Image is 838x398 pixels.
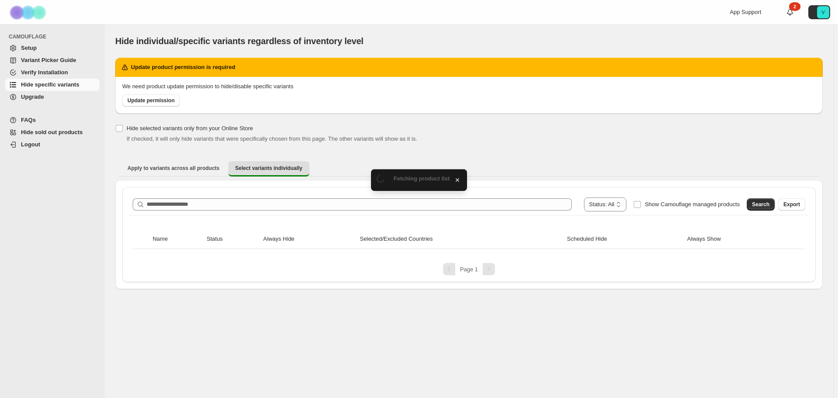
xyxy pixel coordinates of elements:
span: Hide selected variants only from your Online Store [127,125,253,132]
a: Logout [5,138,100,151]
nav: Pagination [129,263,809,275]
span: Logout [21,141,40,148]
a: Upgrade [5,91,100,103]
span: If checked, it will only hide variants that were specifically chosen from this page. The other va... [127,135,417,142]
th: Scheduled Hide [564,229,684,249]
th: Always Show [684,229,788,249]
span: Avatar with initials V [817,6,829,18]
button: Export [778,198,805,211]
span: Hide sold out products [21,129,83,135]
span: We need product update permission to hide/disable specific variants [122,83,293,90]
div: 2 [789,2,800,11]
div: Select variants individually [115,180,823,289]
span: Page 1 [460,266,478,273]
span: CAMOUFLAGE [9,33,100,40]
span: Hide specific variants [21,81,79,88]
th: Selected/Excluded Countries [357,229,565,249]
span: Setup [21,45,37,51]
a: Hide sold out products [5,126,100,138]
button: Search [747,198,775,211]
h2: Update product permission is required [131,63,235,72]
button: Avatar with initials V [808,5,830,19]
a: Setup [5,42,100,54]
span: Update permission [127,97,175,104]
a: Update permission [122,94,180,107]
button: Apply to variants across all products [120,161,227,175]
span: Search [752,201,769,208]
span: Verify Installation [21,69,68,76]
a: 2 [786,8,794,17]
span: Variant Picker Guide [21,57,76,63]
span: Select variants individually [235,165,302,172]
a: Variant Picker Guide [5,54,100,66]
span: Fetching product list [394,175,450,182]
a: Verify Installation [5,66,100,79]
th: Always Hide [261,229,357,249]
span: Hide individual/specific variants regardless of inventory level [115,36,364,46]
button: Select variants individually [228,161,309,177]
a: Hide specific variants [5,79,100,91]
span: App Support [730,9,761,15]
span: Show Camouflage managed products [645,201,740,208]
span: FAQs [21,117,36,123]
a: FAQs [5,114,100,126]
th: Status [204,229,261,249]
th: Name [150,229,204,249]
img: Camouflage [7,0,51,24]
span: Upgrade [21,93,44,100]
span: Export [783,201,800,208]
text: V [821,10,825,15]
span: Apply to variants across all products [127,165,220,172]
